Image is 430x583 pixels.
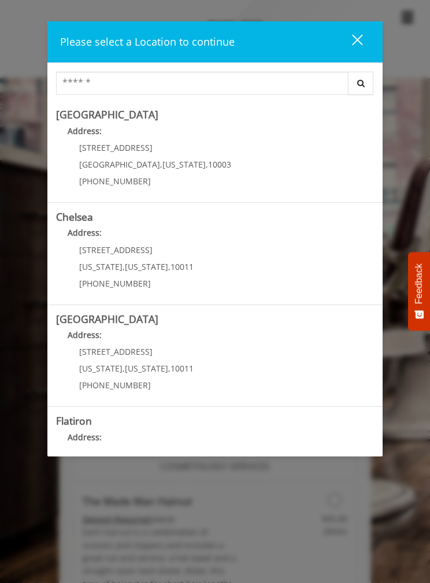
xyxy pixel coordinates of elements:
[339,34,362,51] div: close dialog
[125,261,168,272] span: [US_STATE]
[68,125,102,136] b: Address:
[56,312,158,326] b: [GEOGRAPHIC_DATA]
[168,261,170,272] span: ,
[125,363,168,374] span: [US_STATE]
[60,35,235,49] span: Please select a Location to continue
[79,363,123,374] span: [US_STATE]
[68,227,102,238] b: Address:
[414,263,424,304] span: Feedback
[56,72,374,101] div: Center Select
[79,380,151,391] span: [PHONE_NUMBER]
[79,278,151,289] span: [PHONE_NUMBER]
[68,432,102,443] b: Address:
[79,176,151,187] span: [PHONE_NUMBER]
[68,329,102,340] b: Address:
[79,159,160,170] span: [GEOGRAPHIC_DATA]
[206,159,208,170] span: ,
[354,79,368,87] i: Search button
[208,159,231,170] span: 10003
[408,252,430,331] button: Feedback - Show survey
[168,363,170,374] span: ,
[56,72,349,95] input: Search Center
[79,346,153,357] span: [STREET_ADDRESS]
[170,363,194,374] span: 10011
[123,261,125,272] span: ,
[56,210,93,224] b: Chelsea
[79,261,123,272] span: [US_STATE]
[331,30,370,54] button: close dialog
[56,414,92,428] b: Flatiron
[79,142,153,153] span: [STREET_ADDRESS]
[162,159,206,170] span: [US_STATE]
[79,244,153,255] span: [STREET_ADDRESS]
[56,107,158,121] b: [GEOGRAPHIC_DATA]
[160,159,162,170] span: ,
[170,261,194,272] span: 10011
[123,363,125,374] span: ,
